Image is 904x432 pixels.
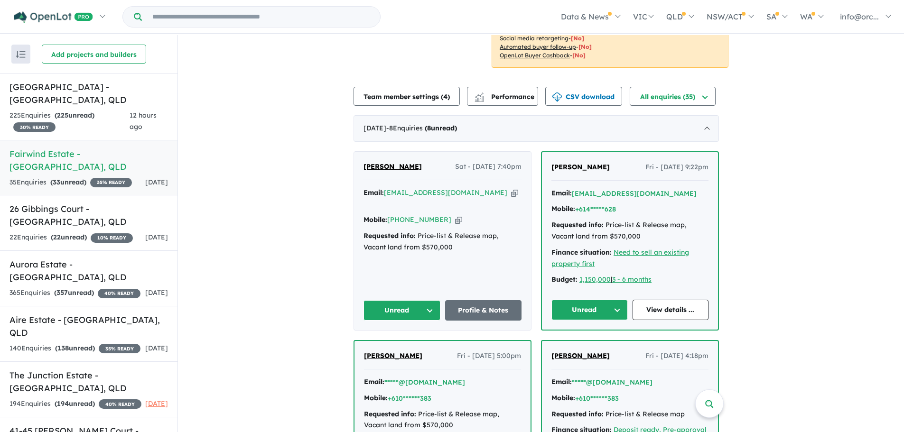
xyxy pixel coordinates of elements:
strong: Email: [364,377,384,386]
span: Sat - [DATE] 7:40pm [455,161,522,173]
span: [No] [578,43,592,50]
div: 194 Enquir ies [9,398,141,410]
span: [No] [572,52,586,59]
strong: Mobile: [364,394,388,402]
a: [PERSON_NAME] [551,350,610,362]
span: 35 % READY [90,178,132,187]
span: [PERSON_NAME] [363,162,422,171]
strong: Mobile: [363,215,387,224]
a: [PERSON_NAME] [551,162,610,173]
img: Openlot PRO Logo White [14,11,93,23]
span: 138 [57,344,69,352]
span: [PERSON_NAME] [364,351,422,360]
span: [DATE] [145,288,168,297]
button: Performance [467,87,538,106]
h5: 26 Gibbings Court - [GEOGRAPHIC_DATA] , QLD [9,202,168,228]
div: | [551,274,708,285]
strong: ( unread) [51,233,87,241]
strong: Email: [551,377,572,386]
div: 225 Enquir ies [9,110,130,133]
span: 357 [56,288,68,297]
strong: Requested info: [364,410,416,418]
span: - 8 Enquir ies [386,124,457,132]
span: [No] [571,35,584,42]
span: Fri - [DATE] 4:18pm [645,350,708,362]
a: [EMAIL_ADDRESS][DOMAIN_NAME] [384,188,507,197]
span: Performance [476,92,534,101]
a: Need to sell an existing property first [551,248,689,268]
strong: Email: [551,189,572,197]
strong: Mobile: [551,394,575,402]
span: info@orc... [840,12,879,21]
button: Copy [455,215,462,225]
strong: Email: [363,188,384,197]
u: Automated buyer follow-up [500,43,576,50]
h5: Fairwind Estate - [GEOGRAPHIC_DATA] , QLD [9,147,168,173]
strong: Requested info: [363,231,416,240]
span: [DATE] [145,344,168,352]
div: Price-list & Release map, Vacant land from $570,000 [551,220,708,242]
strong: Requested info: [551,221,604,229]
span: Fri - [DATE] 9:22pm [645,162,708,173]
span: 12 hours ago [130,111,157,131]
strong: ( unread) [55,399,95,408]
img: sort.svg [16,51,26,58]
a: Profile & Notes [445,300,522,321]
span: [PERSON_NAME] [551,351,610,360]
strong: Requested info: [551,410,604,418]
strong: ( unread) [54,288,94,297]
button: Copy [511,188,518,198]
button: All enquiries (35) [630,87,716,106]
span: [PERSON_NAME] [551,163,610,171]
span: 35 % READY [99,344,140,353]
h5: Aire Estate - [GEOGRAPHIC_DATA] , QLD [9,313,168,339]
strong: ( unread) [55,344,95,352]
span: 33 [53,178,60,186]
div: Price-list & Release map, Vacant land from $570,000 [364,409,521,432]
button: [EMAIL_ADDRESS][DOMAIN_NAME] [572,189,697,199]
img: line-chart.svg [475,92,484,98]
div: 35 Enquir ies [9,177,132,188]
strong: ( unread) [425,124,457,132]
span: 8 [427,124,431,132]
a: View details ... [633,300,709,320]
span: 40 % READY [98,289,140,298]
span: 40 % READY [99,399,141,409]
div: 22 Enquir ies [9,232,133,243]
div: 140 Enquir ies [9,343,140,354]
button: CSV download [545,87,622,106]
a: 3 - 6 months [612,275,652,284]
input: Try estate name, suburb, builder or developer [144,7,378,27]
button: Add projects and builders [42,45,146,64]
h5: The Junction Estate - [GEOGRAPHIC_DATA] , QLD [9,369,168,395]
a: [PERSON_NAME] [363,161,422,173]
h5: Aurora Estate - [GEOGRAPHIC_DATA] , QLD [9,258,168,284]
u: OpenLot Buyer Cashback [500,52,570,59]
div: Price-list & Release map [551,409,708,420]
strong: Mobile: [551,204,575,213]
span: 225 [57,111,68,119]
span: 22 [53,233,61,241]
div: Price-list & Release map, Vacant land from $570,000 [363,230,522,253]
strong: Finance situation: [551,248,612,257]
span: 194 [57,399,69,408]
div: 365 Enquir ies [9,287,140,299]
span: [DATE] [145,178,168,186]
span: 30 % READY [13,122,56,132]
a: 1,150,000 [579,275,611,284]
button: Unread [551,300,628,320]
strong: Budget: [551,275,578,284]
u: Social media retargeting [500,35,568,42]
span: 4 [443,92,447,101]
button: Unread [363,300,440,321]
span: [DATE] [145,399,168,408]
a: [PHONE_NUMBER] [387,215,451,224]
img: download icon [552,92,562,102]
img: bar-chart.svg [475,96,484,102]
strong: ( unread) [55,111,94,119]
span: 10 % READY [91,233,133,243]
span: Fri - [DATE] 5:00pm [457,350,521,362]
strong: ( unread) [50,178,86,186]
